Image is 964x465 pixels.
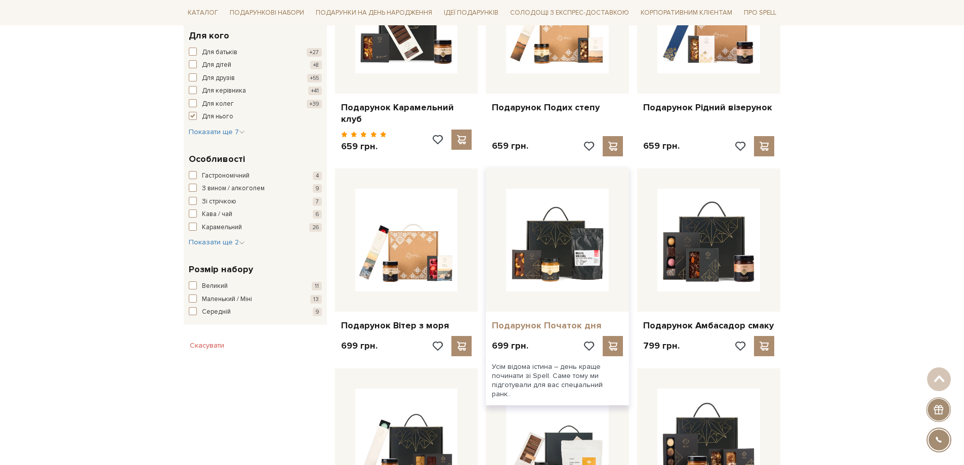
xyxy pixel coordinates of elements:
span: +8 [310,61,322,69]
button: Показати ще 7 [189,127,245,137]
span: 9 [313,184,322,193]
button: Маленький / Міні 13 [189,294,322,305]
button: Для батьків +27 [189,48,322,58]
button: Середній 9 [189,307,322,317]
span: Для керівника [202,86,246,96]
button: Зі стрічкою 7 [189,197,322,207]
button: Показати ще 2 [189,237,245,247]
a: Подарунок Карамельний клуб [341,102,472,125]
span: Для нього [202,112,233,122]
button: Гастрономічний 4 [189,171,322,181]
span: З вином / алкоголем [202,184,265,194]
p: 799 грн. [643,340,680,352]
span: Особливості [189,152,245,166]
span: Для колег [202,99,234,109]
span: 13 [310,295,322,304]
button: Для нього [189,112,322,122]
span: Розмір набору [189,263,253,276]
span: Для батьків [202,48,237,58]
span: Карамельний [202,223,242,233]
span: Гастрономічний [202,171,249,181]
span: Зі стрічкою [202,197,236,207]
span: Показати ще 7 [189,128,245,136]
button: Для керівника +41 [189,86,322,96]
a: Про Spell [740,5,780,21]
span: 9 [313,308,322,316]
span: Маленький / Міні [202,294,252,305]
button: Карамельний 26 [189,223,322,233]
a: Подарунок Амбасадор смаку [643,320,774,331]
a: Подарунок Подих степу [492,102,623,113]
button: Скасувати [184,337,230,354]
p: 659 грн. [492,140,528,152]
button: Великий 11 [189,281,322,291]
p: 659 грн. [643,140,680,152]
span: 26 [309,223,322,232]
span: +55 [307,74,322,82]
span: 7 [313,197,322,206]
p: 659 грн. [341,141,387,152]
span: Кава / чай [202,209,232,220]
span: Для друзів [202,73,235,83]
button: Для дітей +8 [189,60,322,70]
span: Великий [202,281,228,291]
a: Подарунок Вітер з моря [341,320,472,331]
a: Ідеї подарунків [440,5,502,21]
span: 11 [312,282,322,290]
a: Корпоративним клієнтам [637,5,736,21]
button: Для друзів +55 [189,73,322,83]
button: Кава / чай 6 [189,209,322,220]
span: +27 [307,48,322,57]
p: 699 грн. [492,340,528,352]
span: +39 [307,100,322,108]
a: Каталог [184,5,222,21]
a: Подарунки на День народження [312,5,436,21]
span: Середній [202,307,231,317]
span: +41 [308,87,322,95]
a: Солодощі з експрес-доставкою [506,4,633,21]
a: Подарунок Рідний візерунок [643,102,774,113]
button: Для колег +39 [189,99,322,109]
span: 4 [313,172,322,180]
p: 699 грн. [341,340,378,352]
a: Подарункові набори [226,5,308,21]
span: Показати ще 2 [189,238,245,246]
button: З вином / алкоголем 9 [189,184,322,194]
span: Для кого [189,29,229,43]
span: 6 [313,210,322,219]
span: Для дітей [202,60,231,70]
a: Подарунок Початок дня [492,320,623,331]
div: Усім відома істина – день краще починати зі Spell. Саме тому ми підготували для вас спеціальний р... [486,356,629,405]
